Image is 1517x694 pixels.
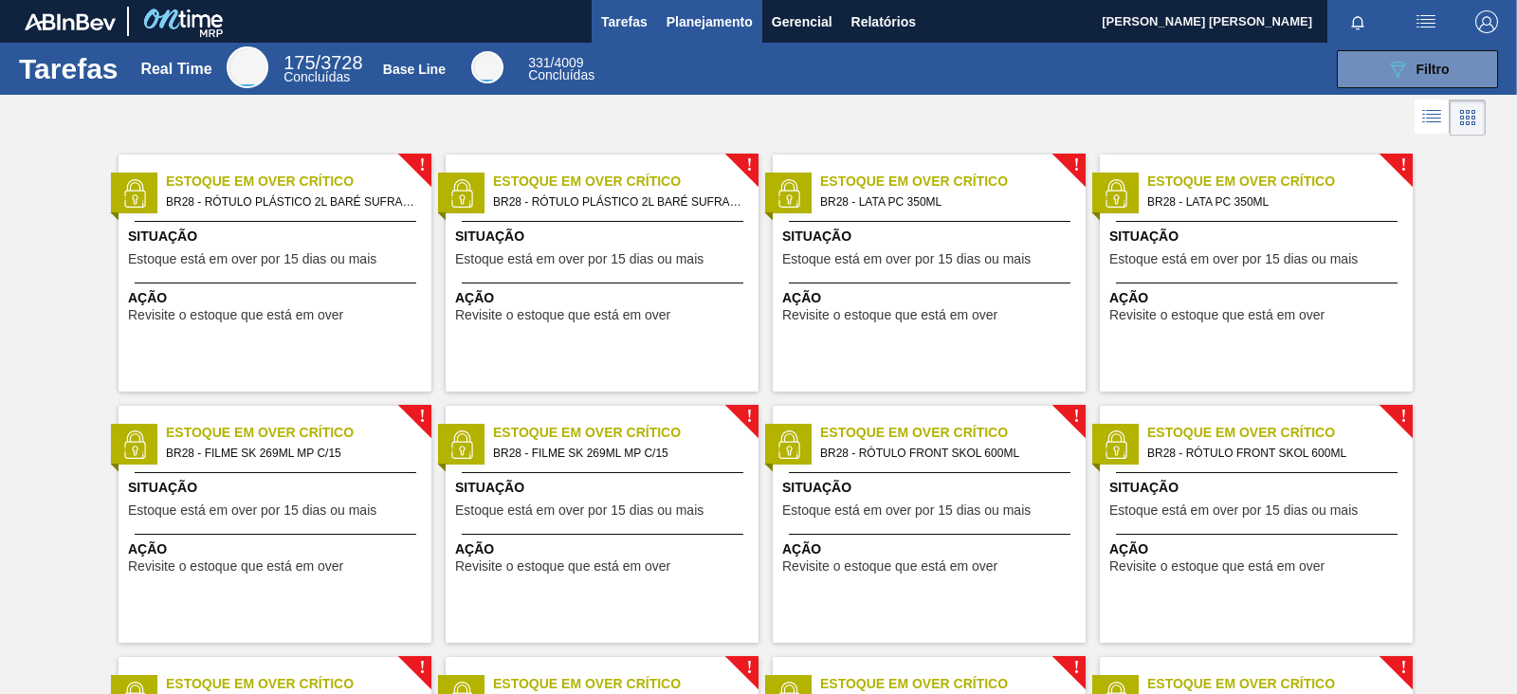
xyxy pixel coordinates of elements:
[1102,179,1130,208] img: status
[1415,10,1437,33] img: userActions
[166,674,431,694] span: Estoque em Over Crítico
[128,252,376,266] span: Estoque está em over por 15 dias ou mais
[782,478,1081,498] span: Situação
[1400,661,1406,675] span: !
[383,62,446,77] div: Base Line
[128,288,427,308] span: Ação
[455,503,704,518] span: Estoque está em over por 15 dias ou mais
[775,179,803,208] img: status
[782,559,997,574] span: Revisite o estoque que está em over
[455,478,754,498] span: Situação
[128,559,343,574] span: Revisite o estoque que está em over
[283,55,362,83] div: Real Time
[166,192,416,212] span: BR28 - RÓTULO PLÁSTICO 2L BARÉ SUFRAMA AH
[283,69,350,84] span: Concluídas
[455,539,754,559] span: Ação
[667,10,753,33] span: Planejamento
[227,46,268,88] div: Real Time
[1400,410,1406,424] span: !
[493,172,758,192] span: Estoque em Over Crítico
[455,252,704,266] span: Estoque está em over por 15 dias ou mais
[820,172,1086,192] span: Estoque em Over Crítico
[1327,9,1388,35] button: Notificações
[528,57,594,82] div: Base Line
[493,192,743,212] span: BR28 - RÓTULO PLÁSTICO 2L BARÉ SUFRAMA AH
[1073,661,1079,675] span: !
[1073,158,1079,173] span: !
[746,661,752,675] span: !
[782,252,1031,266] span: Estoque está em over por 15 dias ou mais
[128,503,376,518] span: Estoque está em over por 15 dias ou mais
[166,443,416,464] span: BR28 - FILME SK 269ML MP C/15
[455,227,754,247] span: Situação
[19,58,119,80] h1: Tarefas
[283,52,362,73] span: / 3728
[455,288,754,308] span: Ação
[1109,503,1358,518] span: Estoque está em over por 15 dias ou mais
[419,158,425,173] span: !
[471,51,503,83] div: Base Line
[820,192,1070,212] span: BR28 - LATA PC 350ML
[528,55,550,70] span: 331
[782,227,1081,247] span: Situação
[25,13,116,30] img: TNhmsLtSVTkK8tSr43FrP2fwEKptu5GPRR3wAAAABJRU5ErkJggg==
[1147,674,1413,694] span: Estoque em Over Crítico
[1109,308,1325,322] span: Revisite o estoque que está em over
[1109,252,1358,266] span: Estoque está em over por 15 dias ou mais
[128,478,427,498] span: Situação
[782,539,1081,559] span: Ação
[493,674,758,694] span: Estoque em Over Crítico
[419,661,425,675] span: !
[120,179,149,208] img: status
[772,10,832,33] span: Gerencial
[1109,559,1325,574] span: Revisite o estoque que está em over
[166,172,431,192] span: Estoque em Over Crítico
[493,423,758,443] span: Estoque em Over Crítico
[1102,430,1130,459] img: status
[820,423,1086,443] span: Estoque em Over Crítico
[746,158,752,173] span: !
[782,503,1031,518] span: Estoque está em over por 15 dias ou mais
[1109,288,1408,308] span: Ação
[1147,423,1413,443] span: Estoque em Over Crítico
[166,423,431,443] span: Estoque em Over Crítico
[775,430,803,459] img: status
[1109,539,1408,559] span: Ação
[528,55,583,70] span: / 4009
[128,539,427,559] span: Ação
[1109,227,1408,247] span: Situação
[1147,192,1398,212] span: BR28 - LATA PC 350ML
[1400,158,1406,173] span: !
[1073,410,1079,424] span: !
[140,61,211,78] div: Real Time
[128,227,427,247] span: Situação
[120,430,149,459] img: status
[1450,100,1486,136] div: Visão em Cards
[493,443,743,464] span: BR28 - FILME SK 269ML MP C/15
[782,288,1081,308] span: Ação
[455,308,670,322] span: Revisite o estoque que está em over
[1416,62,1450,77] span: Filtro
[283,52,315,73] span: 175
[601,10,648,33] span: Tarefas
[782,308,997,322] span: Revisite o estoque que está em over
[1337,50,1498,88] button: Filtro
[820,443,1070,464] span: BR28 - RÓTULO FRONT SKOL 600ML
[455,559,670,574] span: Revisite o estoque que está em over
[448,430,476,459] img: status
[820,674,1086,694] span: Estoque em Over Crítico
[128,308,343,322] span: Revisite o estoque que está em over
[1415,100,1450,136] div: Visão em Lista
[1147,172,1413,192] span: Estoque em Over Crítico
[1475,10,1498,33] img: Logout
[1109,478,1408,498] span: Situação
[1147,443,1398,464] span: BR28 - RÓTULO FRONT SKOL 600ML
[448,179,476,208] img: status
[746,410,752,424] span: !
[528,67,594,82] span: Concluídas
[851,10,916,33] span: Relatórios
[419,410,425,424] span: !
